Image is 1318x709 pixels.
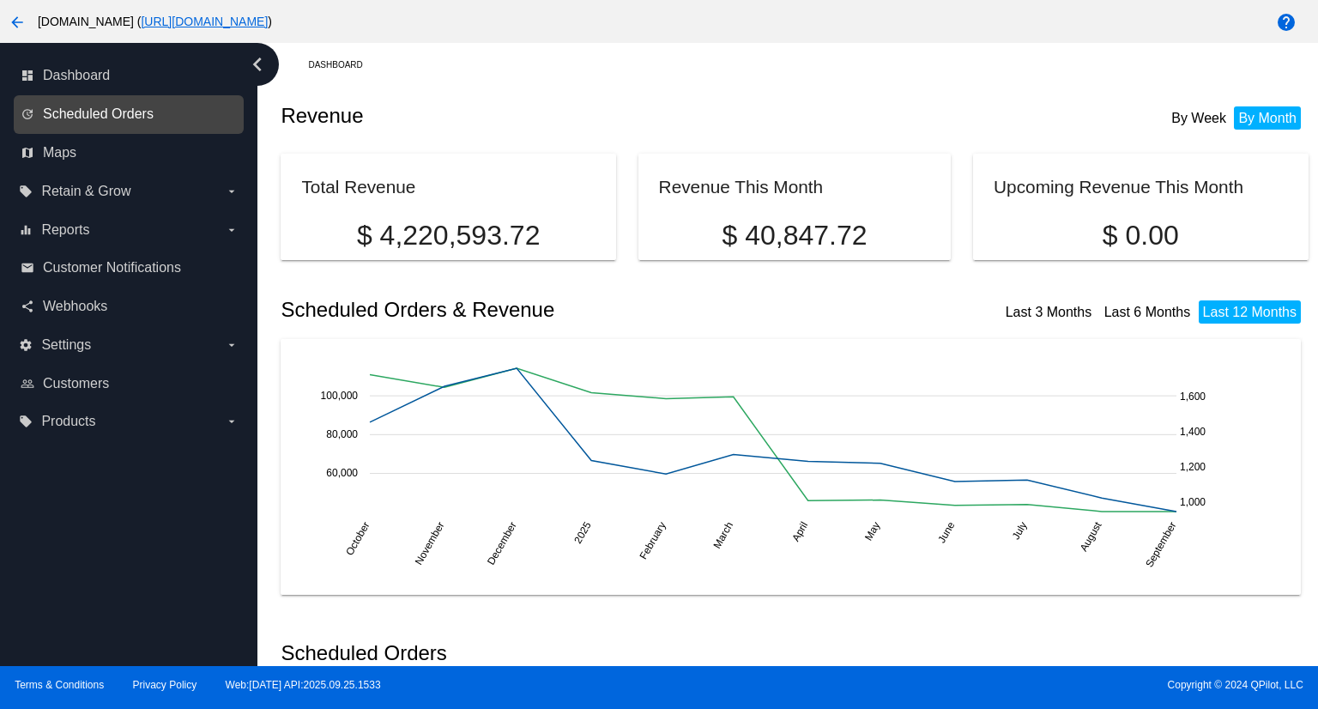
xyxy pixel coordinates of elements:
text: 100,000 [321,390,359,402]
text: 1,600 [1180,390,1206,402]
text: October [344,519,372,557]
i: people_outline [21,377,34,391]
span: Retain & Grow [41,184,130,199]
text: 80,000 [327,428,359,440]
a: Dashboard [308,52,378,78]
span: Webhooks [43,299,107,314]
span: Maps [43,145,76,161]
span: Scheduled Orders [43,106,154,122]
i: email [21,261,34,275]
a: Privacy Policy [133,679,197,691]
p: $ 4,220,593.72 [301,220,595,251]
a: Last 3 Months [1006,305,1092,319]
text: December [485,519,519,567]
text: November [413,519,447,567]
h2: Total Revenue [301,177,415,197]
i: local_offer [19,185,33,198]
li: By Month [1234,106,1301,130]
mat-icon: arrow_back [7,12,27,33]
p: $ 40,847.72 [659,220,931,251]
a: Last 6 Months [1104,305,1191,319]
a: update Scheduled Orders [21,100,239,128]
text: April [790,519,811,543]
i: map [21,146,34,160]
text: May [862,519,882,542]
a: Last 12 Months [1203,305,1297,319]
a: map Maps [21,139,239,167]
mat-icon: help [1276,12,1297,33]
text: March [711,519,736,550]
a: Terms & Conditions [15,679,104,691]
span: Dashboard [43,68,110,83]
h2: Scheduled Orders [281,641,795,665]
p: $ 0.00 [994,220,1287,251]
span: Customers [43,376,109,391]
a: [URL][DOMAIN_NAME] [141,15,268,28]
i: local_offer [19,415,33,428]
h2: Revenue [281,104,795,128]
a: people_outline Customers [21,370,239,397]
h2: Upcoming Revenue This Month [994,177,1243,197]
i: dashboard [21,69,34,82]
a: dashboard Dashboard [21,62,239,89]
i: chevron_left [244,51,271,78]
span: Copyright © 2024 QPilot, LLC [674,679,1303,691]
i: arrow_drop_down [225,185,239,198]
i: update [21,107,34,121]
text: 2025 [572,519,595,545]
i: arrow_drop_down [225,223,239,237]
a: email Customer Notifications [21,254,239,282]
text: June [936,519,958,545]
span: Customer Notifications [43,260,181,276]
text: July [1010,519,1030,541]
text: 1,400 [1180,425,1206,437]
text: 60,000 [327,467,359,479]
text: September [1144,519,1179,569]
a: Web:[DATE] API:2025.09.25.1533 [226,679,381,691]
h2: Scheduled Orders & Revenue [281,298,795,322]
i: equalizer [19,223,33,237]
text: February [638,519,668,561]
text: 1,200 [1180,460,1206,472]
span: Reports [41,222,89,238]
span: [DOMAIN_NAME] ( ) [38,15,272,28]
text: August [1078,519,1104,554]
li: By Week [1167,106,1230,130]
a: share Webhooks [21,293,239,320]
i: share [21,300,34,313]
i: arrow_drop_down [225,415,239,428]
text: 1,000 [1180,496,1206,508]
i: arrow_drop_down [225,338,239,352]
span: Products [41,414,95,429]
i: settings [19,338,33,352]
span: Settings [41,337,91,353]
h2: Revenue This Month [659,177,824,197]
